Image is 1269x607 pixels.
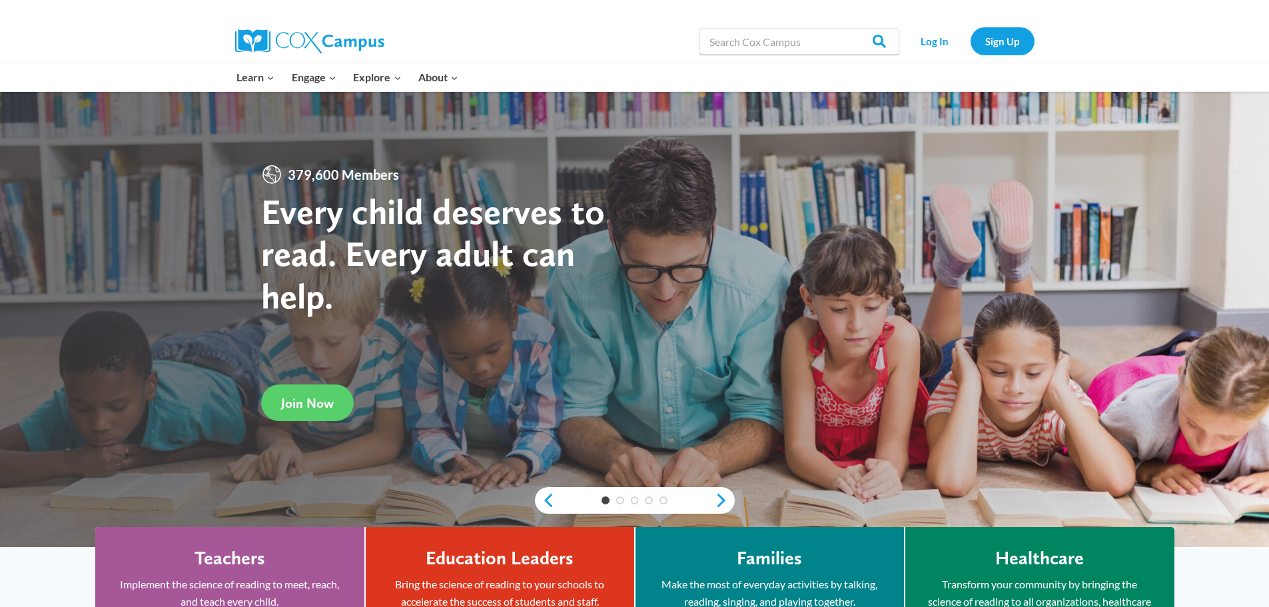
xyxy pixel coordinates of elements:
[906,27,1035,55] nav: Secondary Navigation
[535,492,555,508] a: previous
[737,547,802,570] h4: Families
[699,28,899,55] input: Search Cox Campus
[261,384,354,421] a: Join Now
[631,496,639,504] a: 3
[418,69,458,86] span: About
[616,496,624,504] a: 2
[645,496,653,504] a: 4
[292,69,336,86] span: Engage
[195,547,265,570] h4: Teachers
[535,487,735,514] div: content slider buttons
[659,496,667,504] a: 5
[235,29,384,53] img: Cox Campus
[236,69,274,86] span: Learn
[261,190,605,317] strong: Every child deserves to read. Every adult can help.
[282,164,404,185] span: 379,600 Members
[426,547,574,570] h4: Education Leaders
[995,547,1084,570] h4: Healthcare
[906,27,964,55] a: Log In
[971,27,1035,55] a: Sign Up
[353,69,401,86] span: Explore
[715,492,735,508] a: next
[228,63,467,91] nav: Primary Navigation
[281,395,334,411] span: Join Now
[602,496,610,504] a: 1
